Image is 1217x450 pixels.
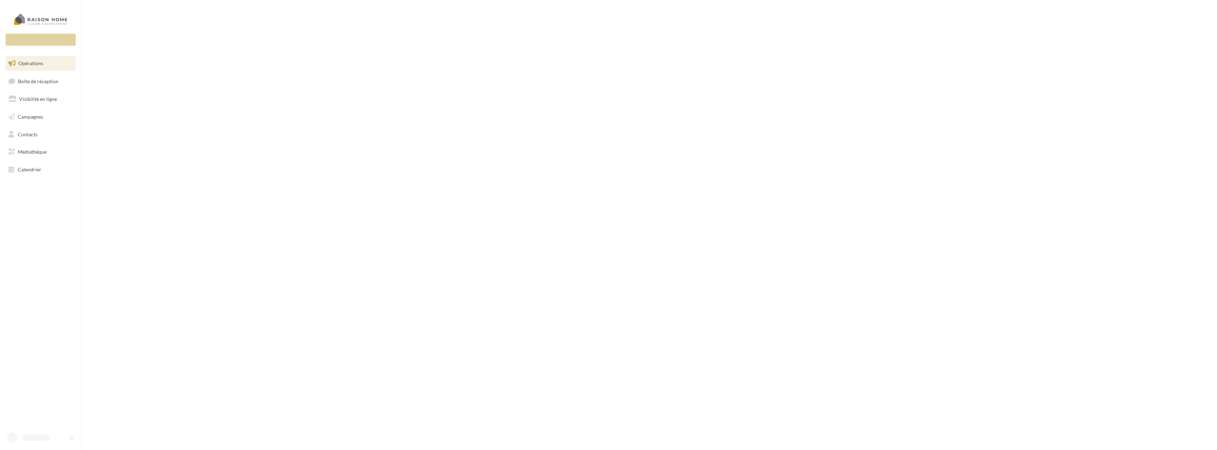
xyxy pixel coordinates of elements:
a: Opérations [4,56,77,71]
a: Visibilité en ligne [4,92,77,107]
span: Contacts [18,131,38,137]
a: Calendrier [4,162,77,177]
span: Visibilité en ligne [19,96,57,102]
a: Boîte de réception [4,74,77,89]
a: Contacts [4,127,77,142]
span: Boîte de réception [18,78,58,84]
div: Nouvelle campagne [6,34,76,46]
span: Médiathèque [18,149,47,155]
a: Campagnes [4,109,77,124]
a: Médiathèque [4,144,77,159]
span: Calendrier [18,166,41,172]
span: Campagnes [18,114,43,120]
span: Opérations [18,60,43,66]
